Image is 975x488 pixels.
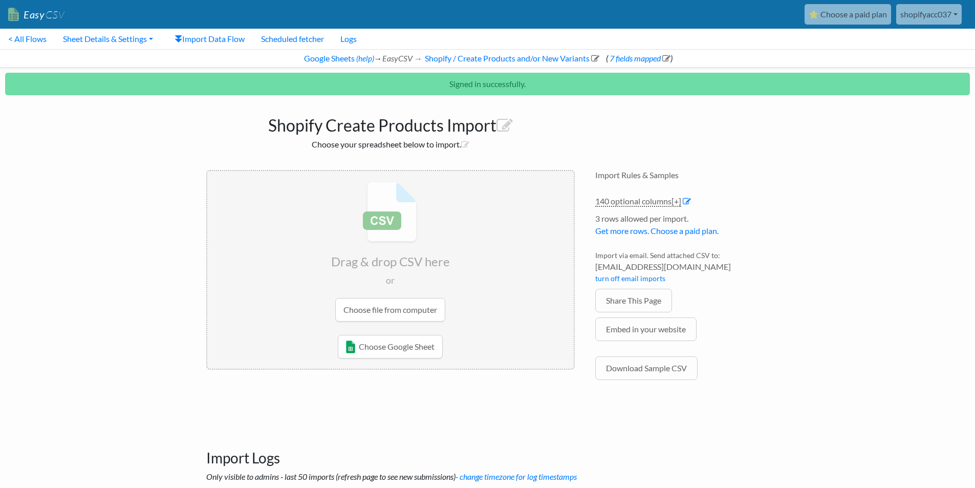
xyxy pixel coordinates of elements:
a: ⭐ Choose a paid plan [805,4,891,25]
a: Import Data Flow [166,29,253,49]
a: Google Sheets [302,53,355,63]
p: Signed in successfully. [5,73,970,95]
span: CSV [45,8,64,21]
i: EasyCSV → [382,53,422,63]
a: Choose Google Sheet [338,335,443,358]
a: Share This Page [595,289,672,312]
a: Shopify / Create Products and/or New Variants [423,53,599,63]
a: Sheet Details & Settings [55,29,161,49]
a: 140 optional columns[+] [595,196,681,207]
a: Get more rows. Choose a paid plan. [595,226,719,236]
h4: Import Rules & Samples [595,170,769,180]
h1: Shopify Create Products Import [206,111,575,135]
li: 3 rows allowed per import. [595,213,769,242]
a: (help) [356,54,374,63]
a: Embed in your website [595,317,697,341]
a: - change timezone for log timestamps [456,472,577,481]
h3: Import Logs [206,424,769,467]
a: Download Sample CSV [595,356,698,380]
span: [+] [671,196,681,206]
a: Scheduled fetcher [253,29,332,49]
li: Import via email. Send attached CSV to: [595,250,769,289]
a: shopifyacc037 [896,4,962,25]
span: [EMAIL_ADDRESS][DOMAIN_NAME] [595,261,769,273]
a: EasyCSV [8,4,64,25]
h2: Choose your spreadsheet below to import. [206,139,575,149]
a: 7 fields mapped [608,53,670,63]
i: Only visible to admins - last 50 imports (refresh page to see new submissions) [206,472,577,481]
a: turn off email imports [595,274,665,283]
span: ( ) [606,53,673,63]
a: Logs [332,29,365,49]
